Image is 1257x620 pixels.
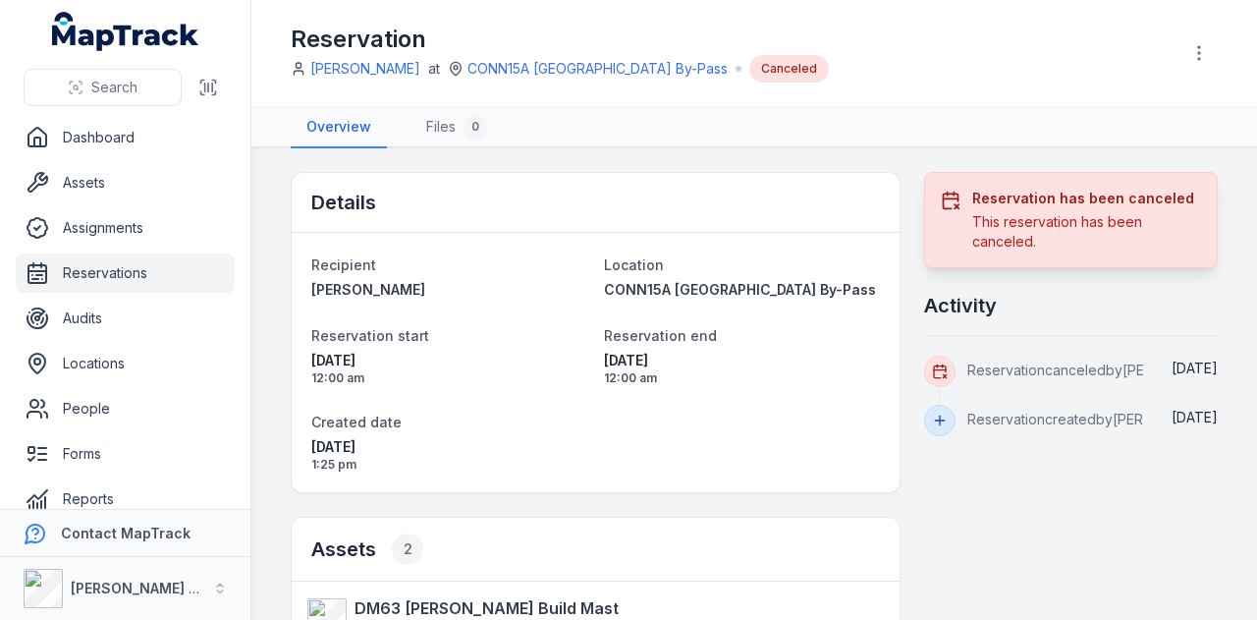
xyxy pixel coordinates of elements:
[311,414,402,430] span: Created date
[311,351,588,386] time: 10/09/2025, 12:00:00 am
[16,118,235,157] a: Dashboard
[1172,360,1218,376] span: [DATE]
[1172,409,1218,425] time: 01/09/2025, 1:25:11 pm
[604,351,881,386] time: 25/09/2025, 12:00:00 am
[16,208,235,248] a: Assignments
[967,362,1232,378] span: Reservation canceled by [PERSON_NAME]
[464,115,487,139] div: 0
[604,280,881,300] a: CONN15A [GEOGRAPHIC_DATA] By-Pass
[972,212,1201,252] div: This reservation has been canceled.
[16,299,235,338] a: Audits
[311,327,429,344] span: Reservation start
[604,281,876,298] span: CONN15A [GEOGRAPHIC_DATA] By-Pass
[71,580,232,596] strong: [PERSON_NAME] Group
[16,163,235,202] a: Assets
[749,55,829,83] div: Canceled
[604,351,881,370] span: [DATE]
[311,370,588,386] span: 12:00 am
[1172,360,1218,376] time: 08/09/2025, 7:44:26 am
[16,344,235,383] a: Locations
[16,434,235,474] a: Forms
[311,437,588,457] span: [DATE]
[91,78,137,97] span: Search
[16,254,235,293] a: Reservations
[311,437,588,473] time: 01/09/2025, 1:25:11 pm
[311,351,588,370] span: [DATE]
[16,389,235,428] a: People
[604,327,717,344] span: Reservation end
[410,107,503,148] a: Files0
[355,596,619,620] strong: DM63 [PERSON_NAME] Build Mast
[24,69,182,106] button: Search
[972,189,1201,208] h3: Reservation has been canceled
[967,411,1223,427] span: Reservation created by [PERSON_NAME]
[311,189,376,216] h2: Details
[604,370,881,386] span: 12:00 am
[16,479,235,519] a: Reports
[604,256,664,273] span: Location
[428,59,440,79] span: at
[392,534,423,565] div: 2
[310,59,420,79] a: [PERSON_NAME]
[924,292,997,319] h2: Activity
[291,107,387,148] a: Overview
[467,59,728,79] a: CONN15A [GEOGRAPHIC_DATA] By-Pass
[61,525,191,541] strong: Contact MapTrack
[291,24,829,55] h1: Reservation
[311,534,423,565] h2: Assets
[311,256,376,273] span: Recipient
[52,12,199,51] a: MapTrack
[311,280,588,300] a: [PERSON_NAME]
[1172,409,1218,425] span: [DATE]
[311,457,588,473] span: 1:25 pm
